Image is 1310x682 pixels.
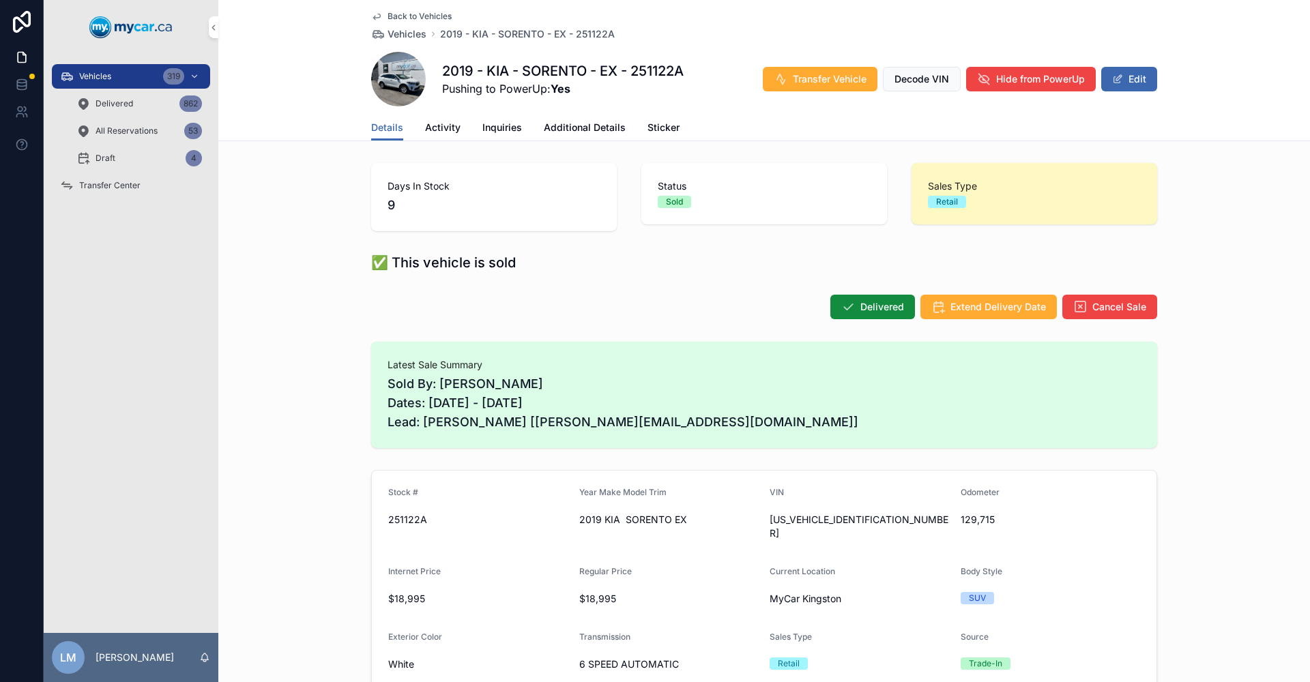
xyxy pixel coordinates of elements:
span: LM [60,649,76,666]
span: Extend Delivery Date [950,300,1046,314]
h1: 2019 - KIA - SORENTO - EX - 251122A [442,61,684,80]
span: 2019 KIA SORENTO EX [579,513,759,527]
span: Sales Type [770,632,812,642]
span: Delivered [860,300,904,314]
a: Back to Vehicles [371,11,452,22]
a: 2019 - KIA - SORENTO - EX - 251122A [440,27,615,41]
a: Sticker [647,115,680,143]
span: Transfer Vehicle [793,72,867,86]
span: Days In Stock [388,179,600,193]
span: Source [961,632,989,642]
div: Sold [666,196,683,208]
span: Inquiries [482,121,522,134]
span: [US_VEHICLE_IDENTIFICATION_NUMBER] [770,513,950,540]
button: Extend Delivery Date [920,295,1057,319]
span: Stock # [388,487,418,497]
a: Transfer Center [52,173,210,198]
div: 4 [186,150,202,166]
div: scrollable content [44,55,218,216]
span: Sales Type [928,179,1141,193]
span: Odometer [961,487,1000,497]
span: Additional Details [544,121,626,134]
span: 6 SPEED AUTOMATIC [579,657,759,671]
a: Details [371,115,403,141]
span: Vehicles [79,71,111,82]
span: Pushing to PowerUp: [442,80,684,97]
span: Delivered [96,98,133,109]
button: Hide from PowerUp [966,67,1096,91]
span: Regular Price [579,566,632,576]
span: $18,995 [388,592,568,606]
span: Activity [425,121,461,134]
span: Transmission [579,632,630,642]
button: Cancel Sale [1062,295,1157,319]
div: 862 [179,95,202,112]
a: Activity [425,115,461,143]
span: 251122A [388,513,568,527]
div: 53 [184,123,202,139]
span: Transfer Center [79,180,141,191]
span: Draft [96,153,115,164]
a: Vehicles319 [52,64,210,89]
span: Latest Sale Summary [388,358,1141,372]
span: Status [658,179,871,193]
span: Back to Vehicles [388,11,452,22]
a: Inquiries [482,115,522,143]
a: Additional Details [544,115,626,143]
span: VIN [770,487,784,497]
button: Transfer Vehicle [763,67,877,91]
span: Cancel Sale [1092,300,1146,314]
div: SUV [969,592,986,604]
span: Year Make Model Trim [579,487,667,497]
div: Retail [936,196,958,208]
span: White [388,657,414,671]
span: $18,995 [579,592,759,606]
span: Sticker [647,121,680,134]
span: Vehicles [388,27,426,41]
div: 319 [163,68,184,85]
h1: ✅ This vehicle is sold [371,253,516,272]
div: Retail [778,657,800,670]
span: Body Style [961,566,1002,576]
div: Trade-In [969,657,1002,670]
span: Current Location [770,566,835,576]
span: MyCar Kingston [770,592,841,606]
span: Decode VIN [894,72,949,86]
span: Exterior Color [388,632,442,642]
p: [PERSON_NAME] [96,651,174,664]
span: 9 [388,196,600,215]
button: Edit [1101,67,1157,91]
a: Vehicles [371,27,426,41]
strong: Yes [551,82,570,95]
span: All Reservations [96,125,158,136]
span: Internet Price [388,566,441,576]
span: Hide from PowerUp [996,72,1085,86]
a: Draft4 [68,146,210,170]
span: Details [371,121,403,134]
button: Decode VIN [883,67,961,91]
span: Sold By: [PERSON_NAME] Dates: [DATE] - [DATE] Lead: [PERSON_NAME] [[PERSON_NAME][EMAIL_ADDRESS][D... [388,374,1141,432]
a: Delivered862 [68,91,210,116]
img: App logo [89,16,173,38]
a: All Reservations53 [68,119,210,143]
button: Delivered [830,295,915,319]
span: 129,715 [961,513,1141,527]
